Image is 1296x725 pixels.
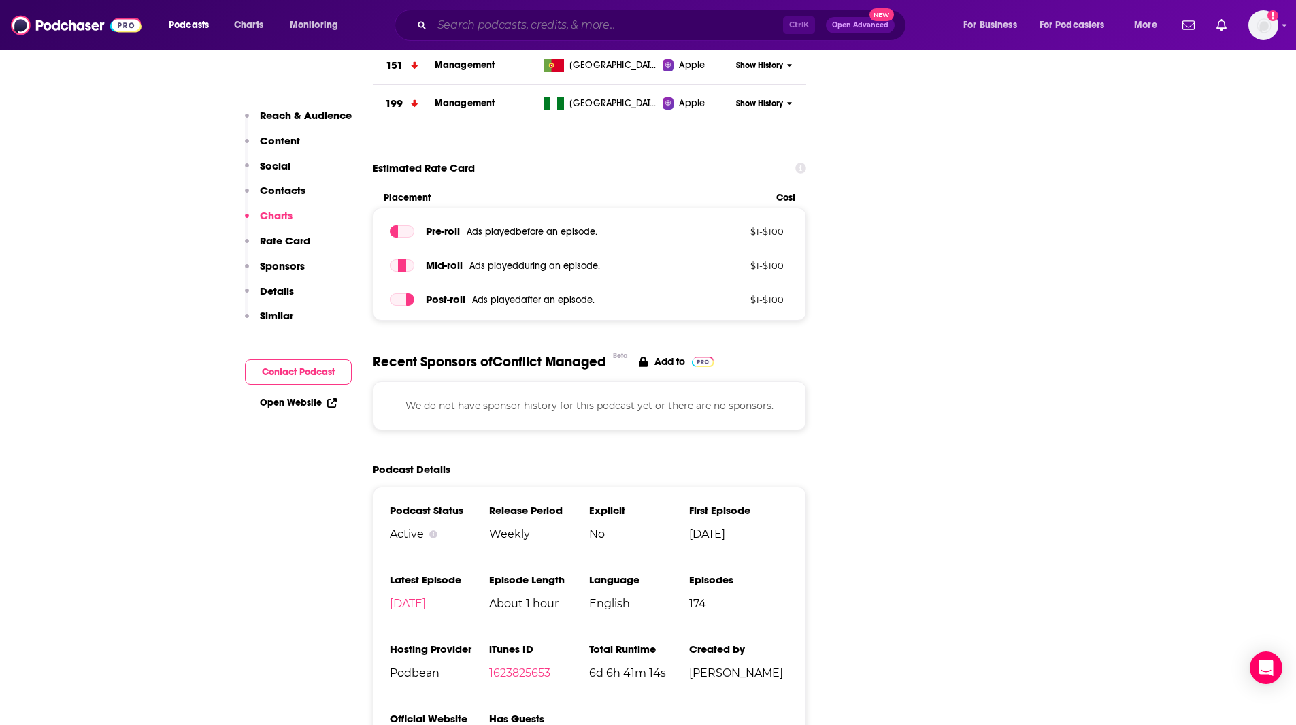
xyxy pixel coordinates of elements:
[692,357,714,367] img: Pro Logo
[260,397,337,408] a: Open Website
[469,260,600,272] span: Ads played during an episode .
[290,16,338,35] span: Monitoring
[280,14,356,36] button: open menu
[736,60,783,71] span: Show History
[663,97,731,110] a: Apple
[384,192,765,204] span: Placement
[569,59,658,72] span: Portugal
[489,528,589,541] span: Weekly
[1031,14,1125,36] button: open menu
[245,234,310,259] button: Rate Card
[234,16,263,35] span: Charts
[832,22,888,29] span: Open Advanced
[538,59,663,72] a: [GEOGRAPHIC_DATA]
[373,85,435,123] a: 199
[390,643,490,656] h3: Hosting Provider
[373,353,606,370] span: Recent Sponsors of Conflict Managed
[1125,14,1174,36] button: open menu
[589,597,689,610] span: English
[245,209,293,234] button: Charts
[689,528,789,541] span: [DATE]
[245,359,352,385] button: Contact Podcast
[1211,14,1232,37] a: Show notifications dropdown
[731,98,797,110] button: Show History
[613,351,628,360] div: Beta
[776,192,795,204] span: Cost
[826,17,895,33] button: Open AdvancedNew
[489,573,589,586] h3: Episode Length
[489,666,550,679] a: 1623825653
[11,12,142,38] img: Podchaser - Follow, Share and Rate Podcasts
[373,155,475,181] span: Estimated Rate Card
[1177,14,1200,37] a: Show notifications dropdown
[169,16,209,35] span: Podcasts
[689,597,789,610] span: 174
[385,96,403,112] h3: 199
[1040,16,1105,35] span: For Podcasters
[373,463,450,476] h2: Podcast Details
[245,159,290,184] button: Social
[390,398,790,413] p: We do not have sponsor history for this podcast yet or there are no sponsors.
[1248,10,1278,40] span: Logged in as AtriaBooks
[260,309,293,322] p: Similar
[1134,16,1157,35] span: More
[1248,10,1278,40] img: User Profile
[159,14,227,36] button: open menu
[689,573,789,586] h3: Episodes
[489,712,589,725] h3: Has Guests
[589,504,689,517] h3: Explicit
[245,109,352,134] button: Reach & Audience
[489,597,589,610] span: About 1 hour
[260,209,293,222] p: Charts
[390,528,490,541] div: Active
[426,225,460,238] span: Pre -roll
[245,309,293,334] button: Similar
[390,573,490,586] h3: Latest Episode
[225,14,271,36] a: Charts
[689,504,789,517] h3: First Episode
[373,47,435,84] a: 151
[569,97,658,110] span: Nigeria
[695,226,784,237] p: $ 1 - $ 100
[695,260,784,271] p: $ 1 - $ 100
[679,59,705,72] span: Apple
[589,666,689,679] span: 6d 6h 41m 14s
[432,14,783,36] input: Search podcasts, credits, & more...
[260,109,352,122] p: Reach & Audience
[689,666,789,679] span: [PERSON_NAME]
[1250,651,1282,684] div: Open Intercom Messenger
[538,97,663,110] a: [GEOGRAPHIC_DATA]
[260,159,290,172] p: Social
[639,353,714,370] a: Add to
[1267,10,1278,21] svg: Add a profile image
[489,643,589,656] h3: iTunes ID
[869,8,894,21] span: New
[589,573,689,586] h3: Language
[390,504,490,517] h3: Podcast Status
[426,259,463,272] span: Mid -roll
[435,59,495,71] a: Management
[783,16,815,34] span: Ctrl K
[679,97,705,110] span: Apple
[467,226,597,238] span: Ads played before an episode .
[489,504,589,517] h3: Release Period
[736,98,783,110] span: Show History
[589,528,689,541] span: No
[731,60,797,71] button: Show History
[245,259,305,285] button: Sponsors
[260,134,300,147] p: Content
[472,294,595,306] span: Ads played after an episode .
[426,293,465,306] span: Post -roll
[245,184,305,209] button: Contacts
[245,134,300,159] button: Content
[245,285,294,310] button: Details
[260,285,294,297] p: Details
[390,597,426,610] a: [DATE]
[435,97,495,109] a: Management
[260,234,310,247] p: Rate Card
[663,59,731,72] a: Apple
[390,666,490,679] span: Podbean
